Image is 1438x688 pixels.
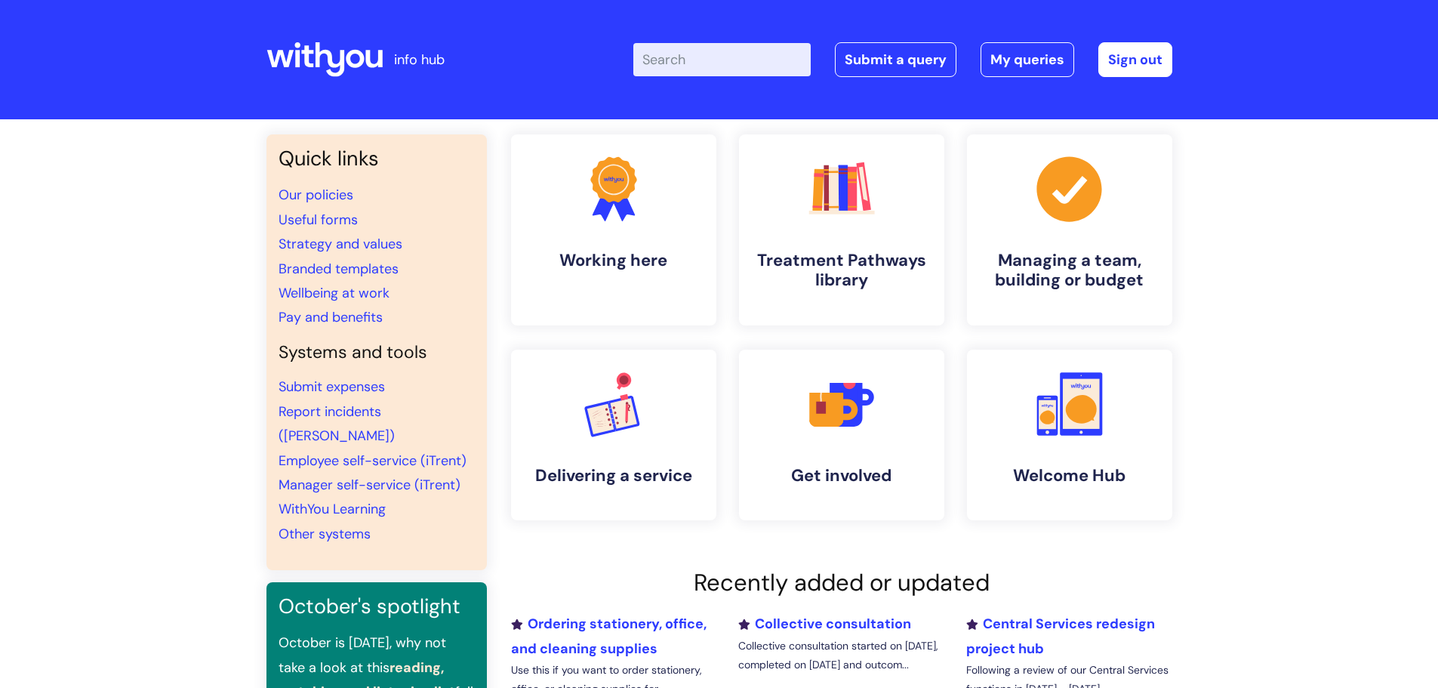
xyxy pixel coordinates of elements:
[967,350,1172,520] a: Welcome Hub
[511,615,707,657] a: Ordering stationery, office, and cleaning supplies
[279,342,475,363] h4: Systems and tools
[279,211,358,229] a: Useful forms
[967,134,1172,325] a: Managing a team, building or budget
[633,43,811,76] input: Search
[511,569,1172,597] h2: Recently added or updated
[279,378,385,396] a: Submit expenses
[523,466,704,486] h4: Delivering a service
[279,525,371,543] a: Other systems
[279,284,390,302] a: Wellbeing at work
[511,134,716,325] a: Working here
[279,403,395,445] a: Report incidents ([PERSON_NAME])
[751,251,932,291] h4: Treatment Pathways library
[1098,42,1172,77] a: Sign out
[979,251,1160,291] h4: Managing a team, building or budget
[279,476,460,494] a: Manager self-service (iTrent)
[279,500,386,518] a: WithYou Learning
[279,308,383,326] a: Pay and benefits
[738,637,944,674] p: Collective consultation started on [DATE], completed on [DATE] and outcom...
[835,42,956,77] a: Submit a query
[633,42,1172,77] div: | -
[523,251,704,270] h4: Working here
[394,48,445,72] p: info hub
[279,147,475,171] h3: Quick links
[279,235,402,253] a: Strategy and values
[739,134,944,325] a: Treatment Pathways library
[279,186,353,204] a: Our policies
[279,260,399,278] a: Branded templates
[738,615,911,633] a: Collective consultation
[739,350,944,520] a: Get involved
[981,42,1074,77] a: My queries
[751,466,932,486] h4: Get involved
[279,594,475,619] h3: October's spotlight
[511,350,716,520] a: Delivering a service
[279,452,467,470] a: Employee self-service (iTrent)
[966,615,1155,657] a: Central Services redesign project hub
[979,466,1160,486] h4: Welcome Hub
